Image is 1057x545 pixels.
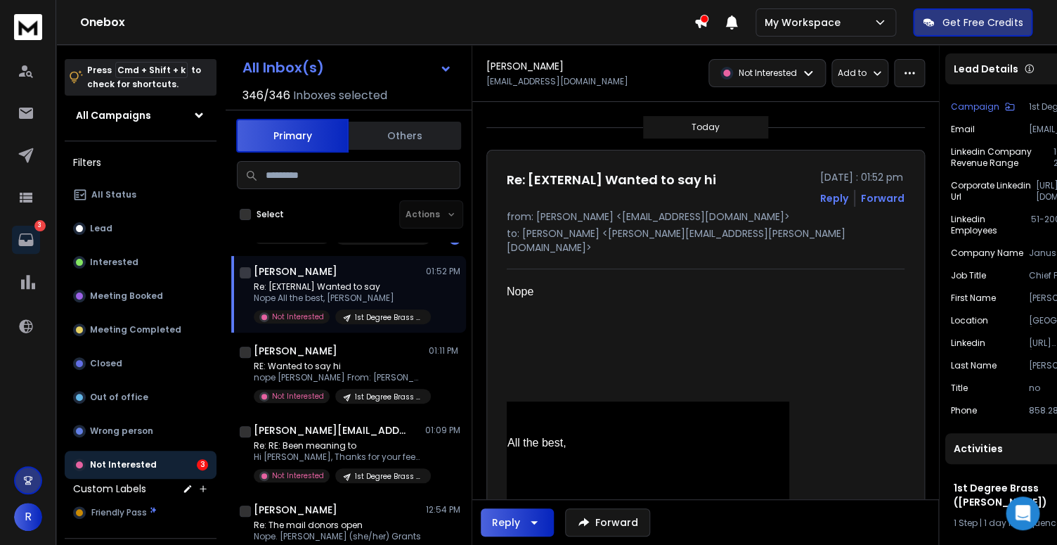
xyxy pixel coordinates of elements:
[739,68,797,79] p: Not Interested
[90,358,122,369] p: Closed
[254,264,337,278] h1: [PERSON_NAME]
[272,391,324,402] p: Not Interested
[355,471,422,482] p: 1st Degree Brass ([PERSON_NAME])
[951,338,985,349] p: linkedin
[951,101,999,113] p: Campaign
[115,62,188,78] span: Cmd + Shift + k
[507,210,904,224] p: from: [PERSON_NAME] <[EMAIL_ADDRESS][DOMAIN_NAME]>
[507,170,716,190] h1: Re: [EXTERNAL] Wanted to say hi
[242,60,324,75] h1: All Inbox(s)
[951,315,988,326] p: location
[91,507,147,518] span: Friendly Pass
[820,170,904,184] p: [DATE] : 01:52 pm
[293,87,387,104] h3: Inboxes selected
[951,180,1036,203] p: corporate linkedin url
[254,423,408,437] h1: [PERSON_NAME][EMAIL_ADDRESS][DOMAIN_NAME]
[254,361,422,372] p: RE: Wanted to say hi
[254,451,422,463] p: Hi [PERSON_NAME], Thanks for your feedback.
[65,153,216,172] h3: Filters
[861,191,904,205] div: Forward
[197,459,208,470] div: 3
[838,68,867,79] p: Add to
[90,223,112,234] p: Lead
[65,181,216,209] button: All Status
[507,437,566,449] span: All the best,
[951,405,977,416] p: Phone
[951,293,996,304] p: First Name
[14,14,42,40] img: logo
[254,520,422,531] p: Re: The mail donors open
[65,499,216,527] button: Friendly Pass
[254,344,337,358] h1: [PERSON_NAME]
[34,220,46,231] p: 3
[254,281,422,293] p: Re: [EXTERNAL] Wanted to say
[1006,496,1039,530] div: Open Intercom Messenger
[254,440,422,451] p: Re: RE: Been meaning to
[242,87,290,104] span: 346 / 346
[951,214,1031,236] p: linkedin employees
[492,515,520,530] div: Reply
[951,270,986,281] p: job title
[481,508,554,537] button: Reply
[65,417,216,445] button: Wrong person
[272,312,324,322] p: Not Interested
[429,345,460,357] p: 01:11 PM
[90,257,138,268] p: Interested
[426,504,460,515] p: 12:54 PM
[507,226,904,255] p: to: [PERSON_NAME] <[PERSON_NAME][EMAIL_ADDRESS][PERSON_NAME][DOMAIN_NAME]>
[951,146,1053,169] p: linkedin company revenue range
[486,76,628,87] p: [EMAIL_ADDRESS][DOMAIN_NAME]
[349,120,461,151] button: Others
[91,189,136,200] p: All Status
[272,470,324,481] p: Not Interested
[254,293,422,304] p: Nope All the best, [PERSON_NAME]
[951,383,968,394] p: title
[90,459,157,470] p: Not Interested
[65,316,216,344] button: Meeting Completed
[236,119,349,153] button: Primary
[254,503,337,517] h1: [PERSON_NAME]
[426,266,460,277] p: 01:52 PM
[65,282,216,310] button: Meeting Booked
[951,124,975,135] p: Email
[257,209,284,220] label: Select
[14,503,42,531] button: R
[80,14,694,31] h1: Onebox
[951,248,1023,259] p: Company Name
[507,283,893,300] div: Nope
[486,59,564,73] h1: [PERSON_NAME]
[355,312,422,323] p: 1st Degree Brass ([PERSON_NAME])
[565,508,650,537] button: Forward
[90,425,153,437] p: Wrong person
[254,531,422,542] p: Nope. [PERSON_NAME] (she/her) Grants
[355,392,422,402] p: 1st Degree Brass ([PERSON_NAME])
[65,101,216,129] button: All Campaigns
[951,360,997,371] p: Last Name
[942,15,1023,30] p: Get Free Credits
[231,53,463,82] button: All Inbox(s)
[90,324,181,335] p: Meeting Completed
[73,482,146,496] h3: Custom Labels
[913,8,1032,37] button: Get Free Credits
[425,425,460,436] p: 01:09 PM
[765,15,846,30] p: My Workspace
[65,451,216,479] button: Not Interested3
[87,63,201,91] p: Press to check for shortcuts.
[951,101,1015,113] button: Campaign
[65,383,216,411] button: Out of office
[12,226,40,254] a: 3
[692,122,720,133] p: Today
[65,214,216,243] button: Lead
[954,517,978,529] span: 1 Step
[254,372,422,383] p: nope [PERSON_NAME] From: [PERSON_NAME]
[76,108,151,122] h1: All Campaigns
[65,350,216,378] button: Closed
[65,248,216,276] button: Interested
[820,191,848,205] button: Reply
[90,392,148,403] p: Out of office
[90,290,163,302] p: Meeting Booked
[954,62,1018,76] p: Lead Details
